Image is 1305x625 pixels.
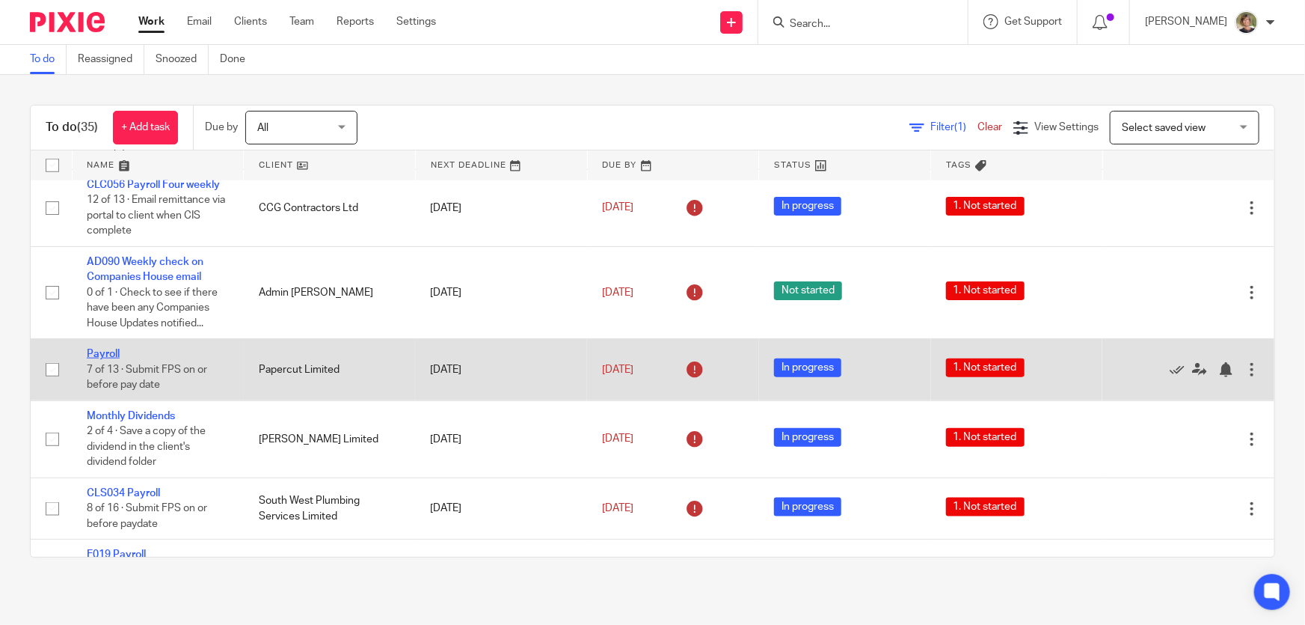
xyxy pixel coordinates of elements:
span: In progress [774,428,841,447]
td: [DATE] [415,339,587,400]
a: Settings [396,14,436,29]
span: 2 of 4 · Save a copy of the dividend in the client's dividend folder [87,426,206,467]
td: Exminster Pharmacy Limited [244,540,416,601]
img: Pixie [30,12,105,32]
span: Filter [930,122,977,132]
span: In progress [774,197,841,216]
span: Tags [946,161,971,169]
span: [DATE] [602,365,633,375]
span: In progress [774,359,841,377]
span: 7 of 13 · Submit FPS on or before pay date [87,365,207,391]
p: [PERSON_NAME] [1145,14,1227,29]
td: Papercut Limited [244,339,416,400]
span: [DATE] [602,434,633,445]
a: Team [289,14,314,29]
td: [PERSON_NAME] Limited [244,400,416,478]
span: [DATE] [602,203,633,213]
td: CCG Contractors Ltd [244,169,416,246]
span: Select saved view [1122,123,1206,133]
span: View Settings [1034,122,1099,132]
span: Get Support [1004,16,1062,27]
span: All [257,123,268,133]
span: 0 of 1 · Check to see if there have been any Companies House Updates notified... [87,287,218,329]
span: 1. Not started [946,281,1025,300]
a: Payroll [87,349,120,359]
a: + Add task [113,111,178,144]
span: 1. Not started [946,498,1025,516]
td: [DATE] [415,540,587,601]
span: 8 of 16 · Submit FPS on or before paydate [87,503,207,529]
td: South West Plumbing Services Limited [244,478,416,539]
h1: To do [46,120,98,135]
span: 1. Not started [946,359,1025,377]
p: Due by [205,120,238,135]
td: [DATE] [415,246,587,338]
span: 1. Not started [946,428,1025,447]
a: Monthly Dividends [87,411,175,421]
a: Reassigned [78,45,144,74]
a: AD090 Weekly check on Companies House email [87,257,203,282]
td: Admin [PERSON_NAME] [244,246,416,338]
a: Snoozed [156,45,209,74]
a: Done [220,45,257,74]
span: [DATE] [602,287,633,298]
a: Email [187,14,212,29]
td: [DATE] [415,169,587,246]
span: 1. Not started [946,197,1025,216]
a: Mark as done [1170,362,1192,377]
a: CLC056 Payroll Four weekly [87,180,220,190]
td: [DATE] [415,400,587,478]
td: [DATE] [415,478,587,539]
a: To do [30,45,67,74]
span: (35) [77,121,98,133]
span: [DATE] [602,503,633,513]
a: CLS034 Payroll [87,488,160,499]
a: Clients [234,14,267,29]
img: High%20Res%20Andrew%20Price%20Accountants_Poppy%20Jakes%20photography-1142.jpg [1235,10,1259,34]
input: Search [788,18,923,31]
span: 12 of 13 · Email remittance via portal to client when CIS complete [87,195,225,236]
a: E019 Payroll [87,549,146,560]
a: Clear [977,122,1002,132]
span: (1) [954,122,966,132]
span: In progress [774,498,841,516]
a: Reports [337,14,374,29]
a: Work [138,14,165,29]
span: Not started [774,281,842,300]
